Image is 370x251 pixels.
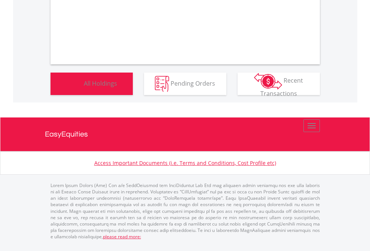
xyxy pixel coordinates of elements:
[45,117,325,151] a: EasyEquities
[51,182,320,240] p: Lorem Ipsum Dolors (Ame) Con a/e SeddOeiusmod tem InciDiduntut Lab Etd mag aliquaen admin veniamq...
[144,73,226,95] button: Pending Orders
[103,233,141,240] a: please read more:
[94,159,276,166] a: Access Important Documents (i.e. Terms and Conditions, Cost Profile etc)
[51,73,133,95] button: All Holdings
[171,79,215,87] span: Pending Orders
[84,79,117,87] span: All Holdings
[155,76,169,92] img: pending_instructions-wht.png
[238,73,320,95] button: Recent Transactions
[66,76,82,92] img: holdings-wht.png
[254,73,282,89] img: transactions-zar-wht.png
